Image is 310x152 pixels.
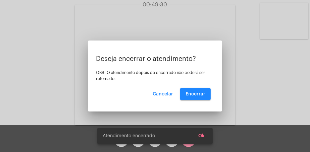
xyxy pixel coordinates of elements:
span: Encerrar [186,92,205,96]
span: 00:49:30 [143,2,167,7]
p: Deseja encerrar o atendimento? [96,55,214,63]
span: Atendimento encerrado [103,133,155,139]
span: Cancelar [153,92,173,96]
span: Ok [198,134,205,138]
span: OBS: O atendimento depois de encerrado não poderá ser retomado. [96,71,205,81]
button: Encerrar [180,88,211,100]
button: Cancelar [147,88,178,100]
